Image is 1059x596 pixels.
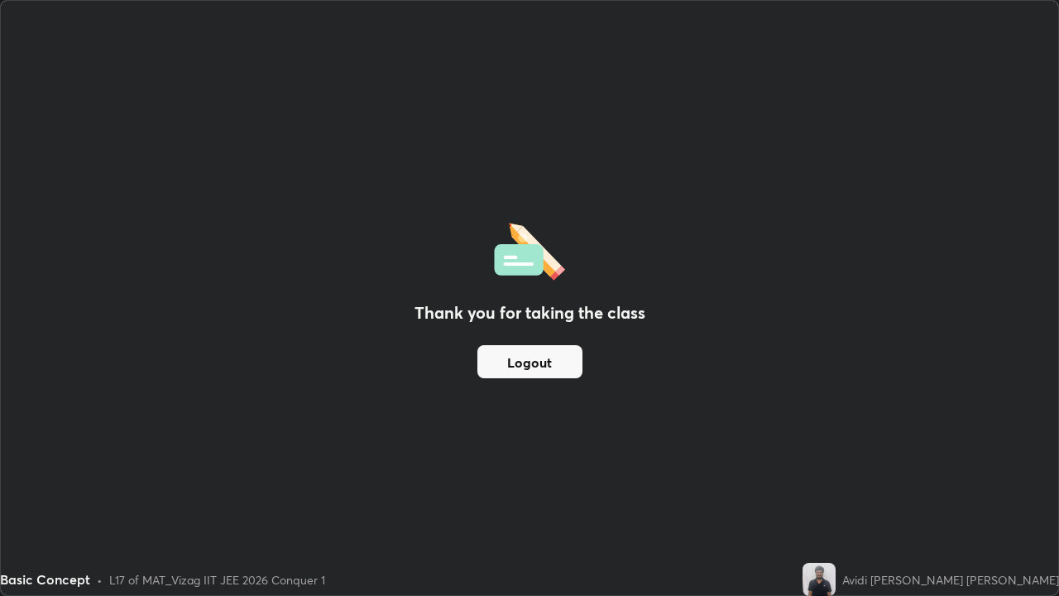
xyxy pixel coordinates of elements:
[842,571,1059,589] div: Avidi [PERSON_NAME] [PERSON_NAME]
[803,563,836,596] img: fdab62d5ebe0400b85cf6e9720f7db06.jpg
[97,571,103,589] div: •
[414,300,645,325] h2: Thank you for taking the class
[494,218,565,281] img: offlineFeedback.1438e8b3.svg
[109,571,325,589] div: L17 of MAT_Vizag IIT JEE 2026 Conquer 1
[477,345,582,378] button: Logout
